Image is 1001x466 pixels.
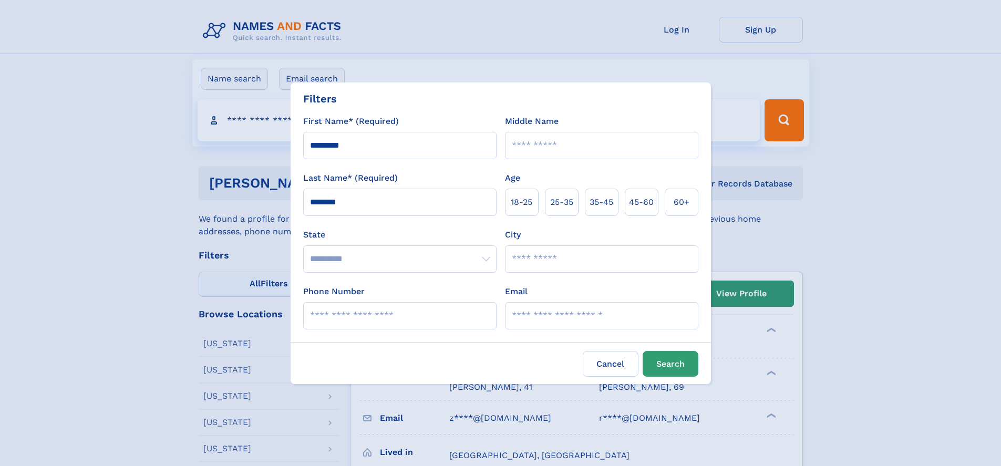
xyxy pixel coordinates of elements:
[505,115,559,128] label: Middle Name
[505,229,521,241] label: City
[643,351,698,377] button: Search
[303,115,399,128] label: First Name* (Required)
[550,196,573,209] span: 25‑35
[303,229,497,241] label: State
[511,196,532,209] span: 18‑25
[590,196,613,209] span: 35‑45
[505,285,528,298] label: Email
[303,285,365,298] label: Phone Number
[583,351,638,377] label: Cancel
[303,172,398,184] label: Last Name* (Required)
[629,196,654,209] span: 45‑60
[303,91,337,107] div: Filters
[505,172,520,184] label: Age
[674,196,689,209] span: 60+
